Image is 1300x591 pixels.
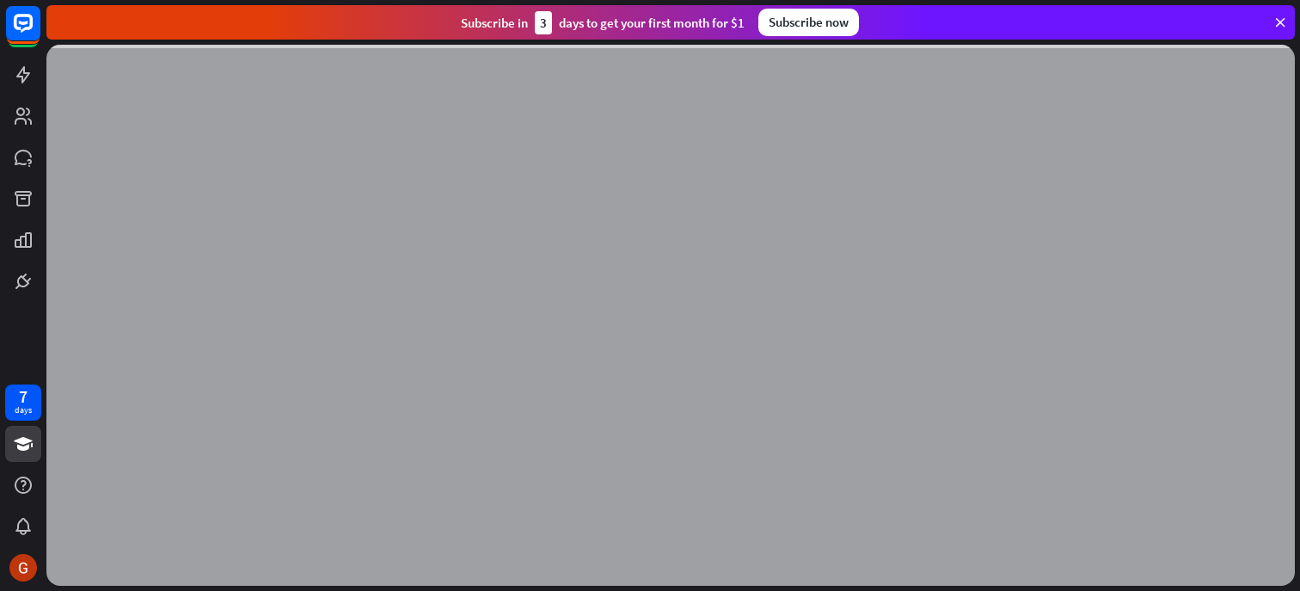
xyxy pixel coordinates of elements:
div: 3 [535,11,552,34]
div: 7 [19,389,28,404]
div: Subscribe now [758,9,859,36]
div: Subscribe in days to get your first month for $1 [461,11,745,34]
div: days [15,404,32,416]
a: 7 days [5,385,41,421]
